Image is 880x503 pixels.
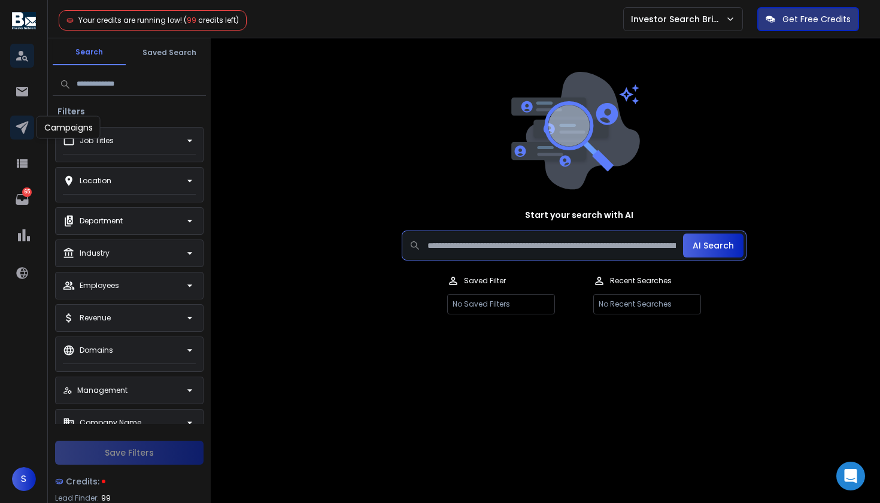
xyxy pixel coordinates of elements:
button: S [12,467,36,491]
p: Industry [80,249,110,258]
p: Saved Filter [464,276,506,286]
p: Job Titles [80,136,114,146]
p: Get Free Credits [782,13,851,25]
p: Recent Searches [610,276,672,286]
h3: Filters [53,105,90,117]
a: Credits: [55,469,204,493]
p: Company Name [80,418,141,428]
p: No Saved Filters [447,294,555,314]
button: Search [53,40,126,65]
div: Open Intercom Messenger [836,462,865,490]
span: 99 [101,493,111,503]
span: Your credits are running low! [78,15,182,25]
h1: Start your search with AI [525,209,633,221]
p: Revenue [80,313,111,323]
p: Location [80,176,111,186]
p: 65 [22,187,32,197]
a: 65 [10,187,34,211]
p: Management [77,386,128,395]
button: Get Free Credits [757,7,859,31]
span: 99 [187,15,196,25]
p: Employees [80,281,119,290]
div: Campaigns [37,116,101,139]
p: Domains [80,346,113,355]
p: Investor Search Brillwood [631,13,726,25]
img: image [508,72,640,190]
p: No Recent Searches [593,294,701,314]
span: ( credits left) [184,15,239,25]
img: logo [12,12,36,29]
p: Lead Finder: [55,493,99,503]
span: Credits: [66,475,99,487]
button: AI Search [683,234,744,257]
p: Department [80,216,123,226]
button: Saved Search [133,41,206,65]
